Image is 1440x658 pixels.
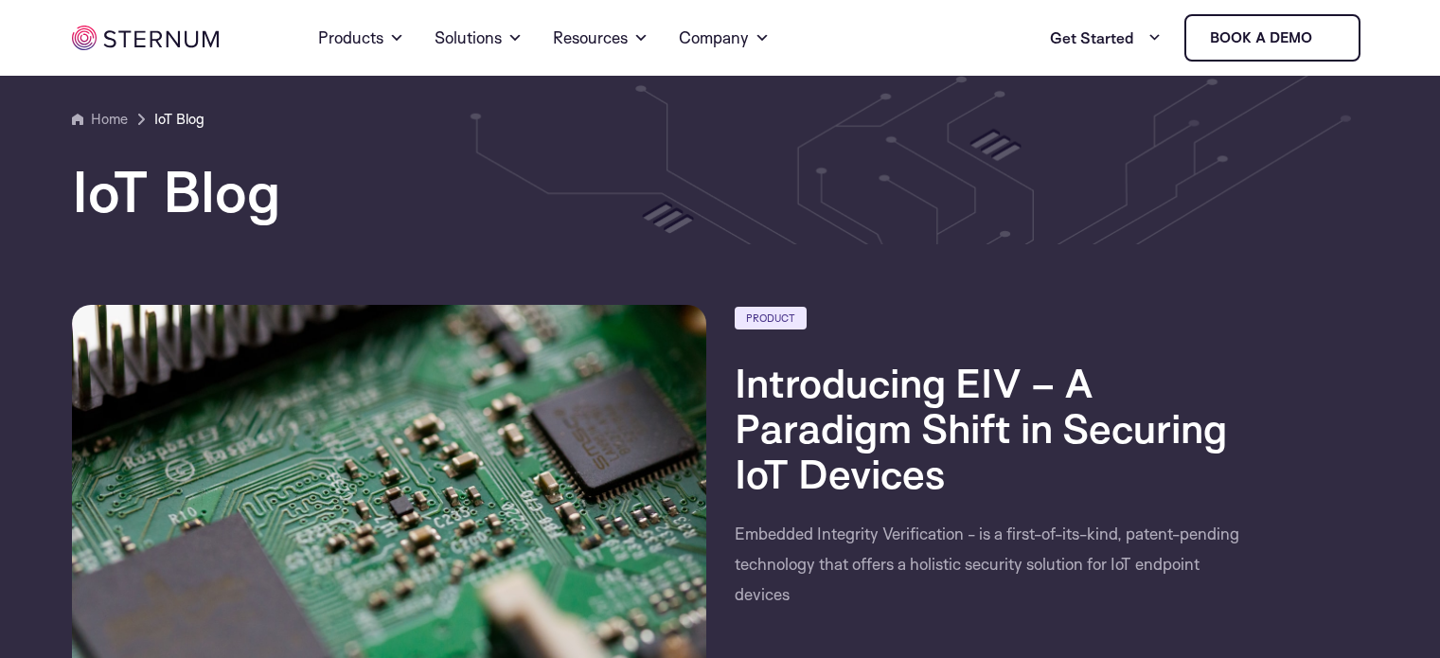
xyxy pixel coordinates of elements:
[72,108,128,131] a: Home
[435,4,523,72] a: Solutions
[1320,30,1335,45] img: sternum iot
[679,4,770,72] a: Company
[735,519,1258,610] p: Embedded Integrity Verification - is a first-of-its-kind, patent-pending technology that offers a...
[72,161,1368,222] h1: IoT Blog
[553,4,649,72] a: Resources
[735,357,1227,498] a: Introducing EIV – A Paradigm Shift in Securing IoT Devices
[1050,19,1162,57] a: Get Started
[154,108,204,131] a: IoT Blog
[1184,14,1360,62] a: Book a demo
[72,26,219,50] img: sternum iot
[318,4,404,72] a: Products
[735,307,807,329] a: Product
